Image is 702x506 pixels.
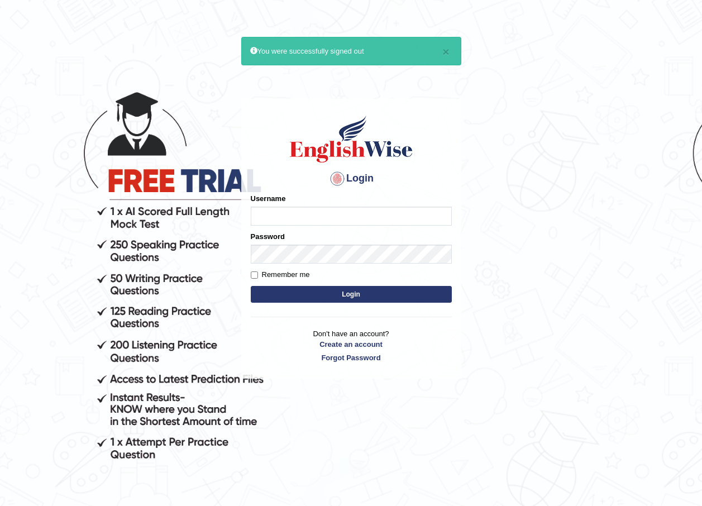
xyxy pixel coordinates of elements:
div: You were successfully signed out [241,37,461,65]
a: Create an account [251,339,452,350]
p: Don't have an account? [251,328,452,363]
button: Login [251,286,452,303]
img: Logo of English Wise sign in for intelligent practice with AI [288,114,415,164]
label: Password [251,231,285,242]
label: Username [251,193,286,204]
h4: Login [251,170,452,188]
button: × [442,46,449,58]
a: Forgot Password [251,352,452,363]
label: Remember me [251,269,310,280]
input: Remember me [251,271,258,279]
